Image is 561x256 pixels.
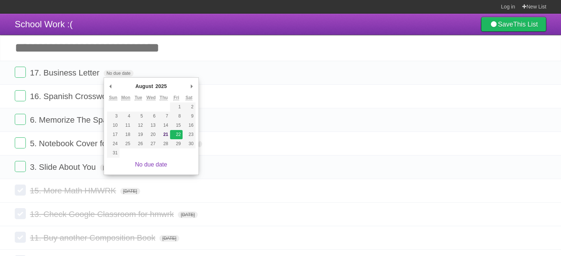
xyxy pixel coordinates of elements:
span: No due date [104,70,134,77]
button: 26 [132,139,145,148]
span: 3. Slide About You [30,162,98,172]
span: [DATE] [178,211,198,218]
span: 17. Business Letter [30,68,101,77]
button: 4 [120,112,132,121]
button: 16 [183,121,195,130]
button: 21 [157,130,170,139]
span: School Work :( [15,19,73,29]
span: 16. Spanish Crossword Puzzle [30,92,142,101]
span: [DATE] [159,235,179,242]
button: 12 [132,121,145,130]
button: 15 [170,121,183,130]
abbr: Friday [173,95,179,101]
button: 13 [145,121,157,130]
a: No due date [135,161,167,168]
span: 6. Memorize The Spanish Alphabet [30,115,158,125]
b: This List [513,21,538,28]
div: August [134,81,154,92]
button: 14 [157,121,170,130]
button: 9 [183,112,195,121]
button: 18 [120,130,132,139]
button: 31 [107,148,120,158]
div: 2025 [154,81,168,92]
label: Done [15,137,26,148]
button: 23 [183,130,195,139]
button: 30 [183,139,195,148]
button: 2 [183,102,195,112]
a: SaveThis List [481,17,546,32]
label: Done [15,90,26,101]
abbr: Monday [121,95,131,101]
button: 28 [157,139,170,148]
button: 24 [107,139,120,148]
button: 5 [132,112,145,121]
button: 27 [145,139,157,148]
button: 10 [107,121,120,130]
button: 29 [170,139,183,148]
span: 11. Buy another Composition Book [30,233,157,242]
button: 6 [145,112,157,121]
button: 25 [120,139,132,148]
label: Done [15,161,26,172]
span: 5. Notebook Cover for [PERSON_NAME] [30,139,180,148]
label: Done [15,185,26,196]
button: 11 [120,121,132,130]
button: Previous Month [107,81,114,92]
label: Done [15,114,26,125]
button: 20 [145,130,157,139]
button: 22 [170,130,183,139]
abbr: Thursday [160,95,168,101]
abbr: Wednesday [146,95,156,101]
button: 3 [107,112,120,121]
label: Done [15,232,26,243]
label: Done [15,208,26,219]
abbr: Sunday [109,95,117,101]
abbr: Saturday [186,95,193,101]
button: Next Month [188,81,195,92]
button: 17 [107,130,120,139]
span: [DATE] [120,188,140,194]
button: 8 [170,112,183,121]
button: 1 [170,102,183,112]
label: Done [15,67,26,78]
span: 15. More Math HMWRK [30,186,118,195]
button: 19 [132,130,145,139]
span: 13. Check Google Classroom for hmwrk [30,210,176,219]
button: 7 [157,112,170,121]
abbr: Tuesday [135,95,142,101]
span: [DATE] [100,164,120,171]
